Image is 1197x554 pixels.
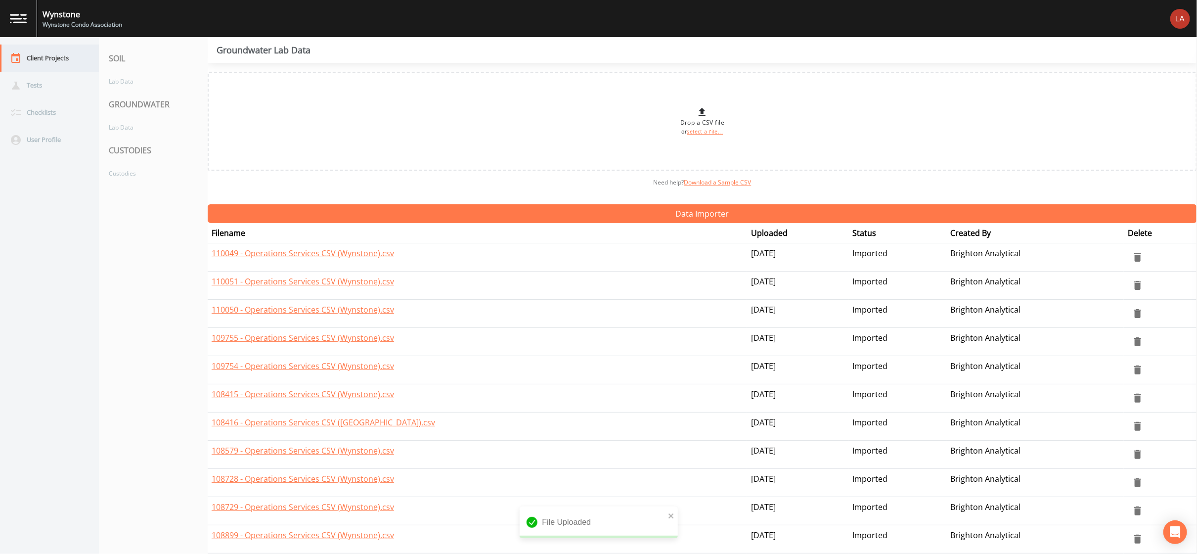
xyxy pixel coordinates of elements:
[1128,416,1148,436] button: delete
[668,509,675,521] button: close
[99,72,198,91] a: Lab Data
[212,361,394,371] a: 109754 - Operations Services CSV (Wynstone).csv
[212,304,394,315] a: 110050 - Operations Services CSV (Wynstone).csv
[520,507,678,538] div: File Uploaded
[848,328,946,356] td: Imported
[946,469,1124,497] td: Brighton Analytical
[43,8,122,20] div: Wynstone
[212,445,394,456] a: 108579 - Operations Services CSV (Wynstone).csv
[1128,304,1148,323] button: delete
[99,45,208,72] div: SOIL
[848,223,946,243] th: Status
[212,389,394,400] a: 108415 - Operations Services CSV (Wynstone).csv
[10,14,27,23] img: logo
[747,356,848,384] td: [DATE]
[1128,473,1148,493] button: delete
[208,223,747,243] th: Filename
[212,502,394,512] a: 108729 - Operations Services CSV (Wynstone).csv
[747,384,848,413] td: [DATE]
[946,497,1124,525] td: Brighton Analytical
[946,441,1124,469] td: Brighton Analytical
[1128,360,1148,380] button: delete
[946,356,1124,384] td: Brighton Analytical
[848,272,946,300] td: Imported
[848,300,946,328] td: Imported
[747,441,848,469] td: [DATE]
[212,248,394,259] a: 110049 - Operations Services CSV (Wynstone).csv
[1128,388,1148,408] button: delete
[946,243,1124,272] td: Brighton Analytical
[946,413,1124,441] td: Brighton Analytical
[680,106,724,136] div: Drop a CSV file
[1128,529,1148,549] button: delete
[682,128,723,135] small: or
[946,384,1124,413] td: Brighton Analytical
[1163,520,1187,544] div: Open Intercom Messenger
[43,20,122,29] div: Wynstone Condo Association
[747,300,848,328] td: [DATE]
[747,223,848,243] th: Uploaded
[848,497,946,525] td: Imported
[848,243,946,272] td: Imported
[848,356,946,384] td: Imported
[1170,9,1190,29] img: bd2ccfa184a129701e0c260bc3a09f9b
[946,272,1124,300] td: Brighton Analytical
[217,46,310,54] div: Groundwater Lab Data
[654,178,752,186] span: Need help?
[848,469,946,497] td: Imported
[946,300,1124,328] td: Brighton Analytical
[212,530,394,541] a: 108899 - Operations Services CSV (Wynstone).csv
[212,473,394,484] a: 108728 - Operations Services CSV (Wynstone).csv
[212,276,394,287] a: 110051 - Operations Services CSV (Wynstone).csv
[747,328,848,356] td: [DATE]
[1128,247,1148,267] button: delete
[684,178,752,186] a: Download a Sample CSV
[848,441,946,469] td: Imported
[747,272,848,300] td: [DATE]
[946,223,1124,243] th: Created By
[747,243,848,272] td: [DATE]
[1128,332,1148,352] button: delete
[212,332,394,343] a: 109755 - Operations Services CSV (Wynstone).csv
[1128,501,1148,521] button: delete
[946,328,1124,356] td: Brighton Analytical
[1124,223,1197,243] th: Delete
[208,204,1197,223] button: Data Importer
[747,525,848,554] td: [DATE]
[687,128,723,135] a: select a file...
[1128,445,1148,464] button: delete
[747,413,848,441] td: [DATE]
[848,384,946,413] td: Imported
[946,525,1124,554] td: Brighton Analytical
[747,469,848,497] td: [DATE]
[848,413,946,441] td: Imported
[99,137,208,164] div: CUSTODIES
[99,164,198,183] a: Custodies
[1128,276,1148,295] button: delete
[99,118,198,137] a: Lab Data
[212,417,435,428] a: 108416 - Operations Services CSV ([GEOGRAPHIC_DATA]).csv
[848,525,946,554] td: Imported
[747,497,848,525] td: [DATE]
[99,91,208,118] div: GROUNDWATER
